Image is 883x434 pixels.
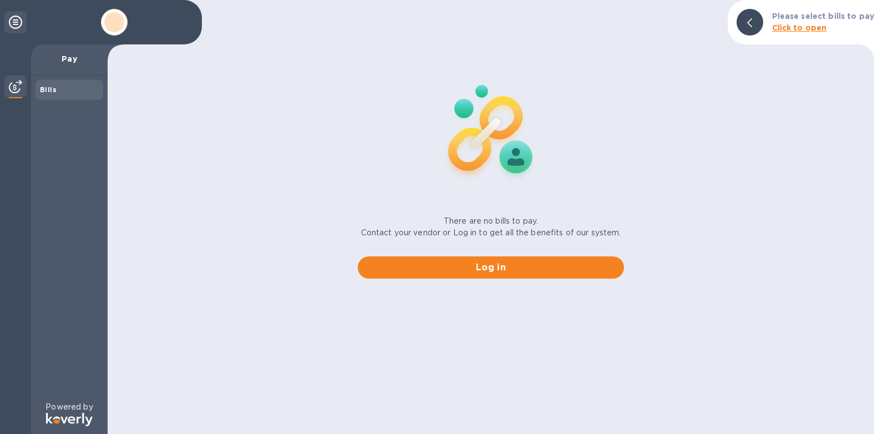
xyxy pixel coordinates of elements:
[361,215,621,239] p: There are no bills to pay. Contact your vendor or Log in to get all the benefits of our system.
[772,12,874,21] b: Please select bills to pay
[358,256,624,279] button: Log in
[40,53,99,64] p: Pay
[45,401,93,413] p: Powered by
[772,23,827,32] b: Click to open
[40,85,57,94] b: Bills
[46,413,93,426] img: Logo
[367,261,615,274] span: Log in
